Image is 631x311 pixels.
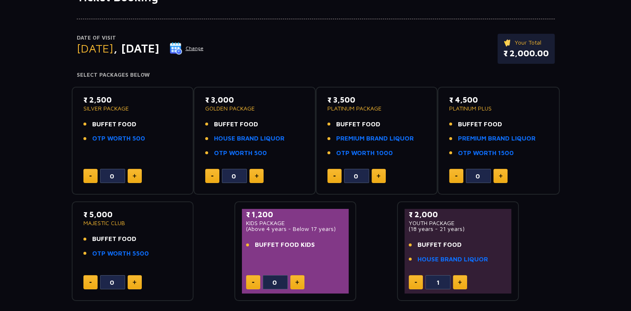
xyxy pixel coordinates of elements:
p: MAJESTIC CLUB [83,220,182,226]
img: plus [295,280,299,284]
span: BUFFET FOOD [92,120,136,129]
p: ₹ 4,500 [449,94,548,105]
img: plus [255,174,259,178]
p: KIDS PACKAGE [246,220,345,226]
img: ticket [503,38,512,47]
a: OTP WORTH 1500 [458,148,514,158]
p: ₹ 2,000.00 [503,47,549,60]
a: OTP WORTH 5500 [92,249,149,258]
span: BUFFET FOOD [417,240,462,250]
a: HOUSE BRAND LIQUOR [417,255,488,264]
span: BUFFET FOOD [92,234,136,244]
img: minus [455,176,458,177]
p: ₹ 3,000 [205,94,304,105]
span: BUFFET FOOD [214,120,258,129]
p: ₹ 1,200 [246,209,345,220]
button: Change [169,42,204,55]
p: ₹ 3,500 [327,94,426,105]
p: ₹ 5,000 [83,209,182,220]
img: plus [458,280,462,284]
a: HOUSE BRAND LIQUOR [214,134,284,143]
img: minus [89,176,92,177]
span: BUFFET FOOD [336,120,380,129]
img: minus [89,282,92,283]
img: plus [377,174,380,178]
p: YOUTH PACKAGE [409,220,508,226]
p: SILVER PACKAGE [83,105,182,111]
a: OTP WORTH 500 [92,134,145,143]
a: OTP WORTH 500 [214,148,267,158]
img: minus [252,282,254,283]
p: (18 years - 21 years) [409,226,508,232]
a: OTP WORTH 1000 [336,148,393,158]
p: (Above 4 years - Below 17 years) [246,226,345,232]
p: PLATINUM PACKAGE [327,105,426,111]
span: BUFFET FOOD [458,120,502,129]
p: GOLDEN PACKAGE [205,105,304,111]
p: PLATINUM PLUS [449,105,548,111]
p: ₹ 2,500 [83,94,182,105]
img: minus [333,176,336,177]
span: BUFFET FOOD KIDS [255,240,315,250]
span: [DATE] [77,41,113,55]
p: Date of Visit [77,34,204,42]
a: PREMIUM BRAND LIQUOR [458,134,535,143]
p: ₹ 2,000 [409,209,508,220]
p: Your Total [503,38,549,47]
a: PREMIUM BRAND LIQUOR [336,134,414,143]
img: plus [133,280,136,284]
img: minus [415,282,417,283]
img: minus [211,176,214,177]
h4: Select Packages Below [77,72,555,78]
span: , [DATE] [113,41,159,55]
img: plus [133,174,136,178]
img: plus [499,174,503,178]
